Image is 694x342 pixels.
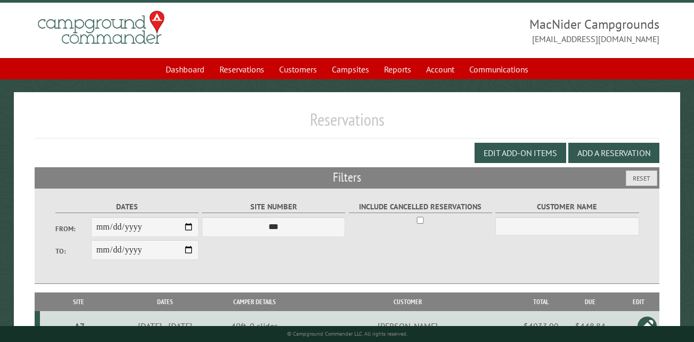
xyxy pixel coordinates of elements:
div: A7 [44,321,115,331]
th: Dates [117,292,213,311]
small: © Campground Commander LLC. All rights reserved. [287,330,407,337]
a: Reports [378,59,418,79]
button: Edit Add-on Items [475,143,566,163]
button: Reset [626,170,657,186]
label: Customer Name [495,201,639,213]
th: Total [520,292,562,311]
th: Camper Details [213,292,296,311]
label: Include Cancelled Reservations [349,201,492,213]
label: Site Number [202,201,345,213]
th: Due [562,292,618,311]
div: [DATE] - [DATE] [119,321,211,331]
td: $448.84 [562,311,618,341]
th: Edit [618,292,659,311]
th: Customer [296,292,520,311]
td: $4033.90 [520,311,562,341]
td: [PERSON_NAME] [296,311,520,341]
label: To: [55,246,91,256]
td: 40ft, 0 slides [213,311,296,341]
span: MacNider Campgrounds [EMAIL_ADDRESS][DOMAIN_NAME] [347,15,659,45]
a: Account [420,59,461,79]
h2: Filters [35,167,659,188]
h1: Reservations [35,109,659,139]
th: Site [40,292,117,311]
a: Reservations [213,59,271,79]
a: Communications [463,59,535,79]
a: Customers [273,59,323,79]
a: Campsites [325,59,375,79]
button: Add a Reservation [568,143,659,163]
label: From: [55,224,91,234]
label: Dates [55,201,199,213]
a: Dashboard [159,59,211,79]
img: Campground Commander [35,7,168,48]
